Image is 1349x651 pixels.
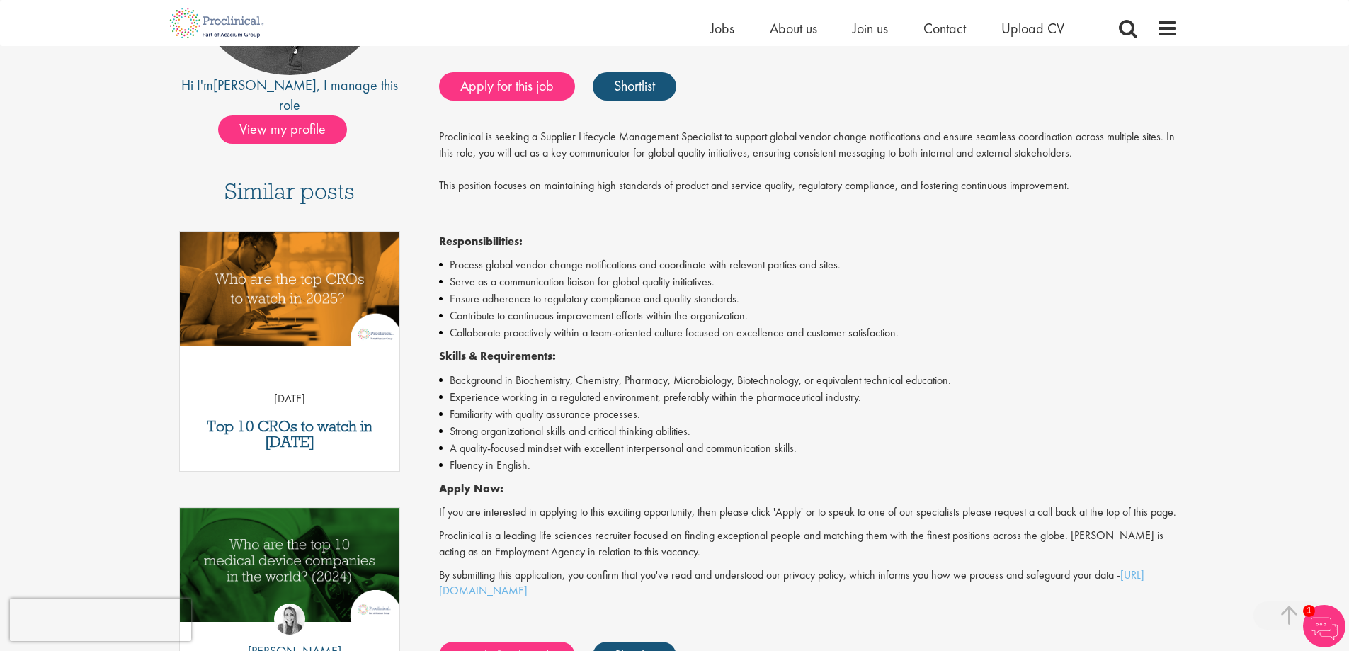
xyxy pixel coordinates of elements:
a: Upload CV [1001,19,1064,38]
a: Link to a post [180,508,400,633]
a: About us [770,19,817,38]
span: 1 [1303,605,1315,617]
p: Proclinical is a leading life sciences recruiter focused on finding exceptional people and matchi... [439,528,1178,560]
h3: Similar posts [224,179,355,213]
li: Collaborate proactively within a team-oriented culture focused on excellence and customer satisfa... [439,324,1178,341]
img: Top 10 CROs 2025 | Proclinical [180,232,400,346]
a: Top 10 CROs to watch in [DATE] [187,419,393,450]
img: Hannah Burke [274,604,305,635]
li: Strong organizational skills and critical thinking abilities. [439,423,1178,440]
li: Ensure adherence to regulatory compliance and quality standards. [439,290,1178,307]
a: [URL][DOMAIN_NAME] [439,567,1144,599]
li: Familiarity with quality assurance processes. [439,406,1178,423]
iframe: reCAPTCHA [10,599,191,641]
p: By submitting this application, you confirm that you've read and understood our privacy policy, w... [439,567,1178,600]
strong: Responsibilities: [439,234,523,249]
a: View my profile [218,118,361,137]
span: View my profile [218,115,347,144]
a: Apply for this job [439,72,575,101]
p: [DATE] [180,391,400,407]
a: Jobs [710,19,734,38]
a: Contact [923,19,966,38]
p: If you are interested in applying to this exciting opportunity, then please click 'Apply' or to s... [439,504,1178,521]
li: Experience working in a regulated environment, preferably within the pharmaceutical industry. [439,389,1178,406]
a: Shortlist [593,72,676,101]
li: Background in Biochemistry, Chemistry, Pharmacy, Microbiology, Biotechnology, or equivalent techn... [439,372,1178,389]
a: Link to a post [180,232,400,357]
img: Top 10 Medical Device Companies 2024 [180,508,400,622]
li: Serve as a communication liaison for global quality initiatives. [439,273,1178,290]
li: A quality-focused mindset with excellent interpersonal and communication skills. [439,440,1178,457]
p: Proclinical is seeking a Supplier Lifecycle Management Specialist to support global vendor change... [439,129,1178,193]
strong: Apply Now: [439,481,503,496]
li: Fluency in English. [439,457,1178,474]
strong: Skills & Requirements: [439,349,556,363]
a: [PERSON_NAME] [213,76,317,94]
div: Job description [439,129,1178,599]
div: Hi I'm , I manage this role [172,75,408,115]
li: Contribute to continuous improvement efforts within the organization. [439,307,1178,324]
a: Join us [853,19,888,38]
img: Chatbot [1303,605,1345,647]
li: Process global vendor change notifications and coordinate with relevant parties and sites. [439,256,1178,273]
